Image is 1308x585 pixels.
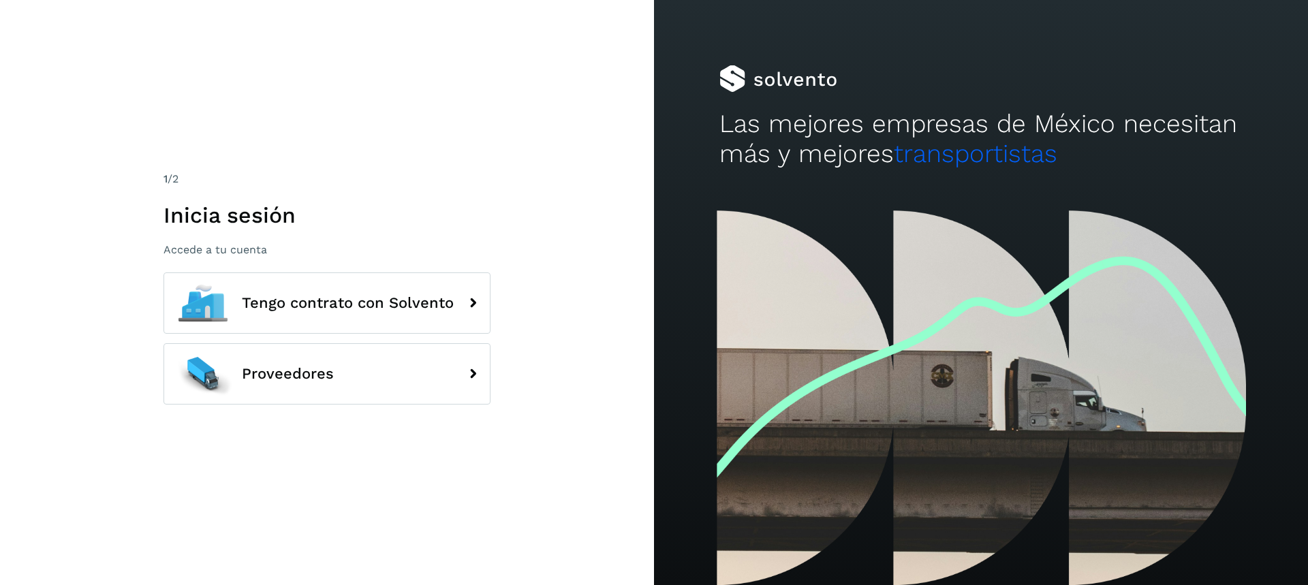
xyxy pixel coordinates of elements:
[163,343,490,405] button: Proveedores
[242,295,454,311] span: Tengo contrato con Solvento
[242,366,334,382] span: Proveedores
[719,109,1243,170] h2: Las mejores empresas de México necesitan más y mejores
[163,272,490,334] button: Tengo contrato con Solvento
[163,171,490,187] div: /2
[163,243,490,256] p: Accede a tu cuenta
[163,202,490,228] h1: Inicia sesión
[163,172,168,185] span: 1
[894,139,1057,168] span: transportistas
